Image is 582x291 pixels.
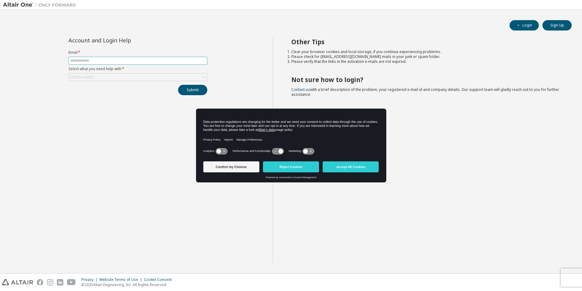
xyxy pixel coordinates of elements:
h2: Not sure how to login? [291,76,561,84]
button: Submit [178,85,207,95]
button: Sign Up [542,20,572,31]
h2: Other Tips [291,38,561,46]
div: Click to select [69,74,207,81]
p: © 2025 Altair Engineering, Inc. All Rights Reserved. [81,282,175,287]
li: Please check for [EMAIL_ADDRESS][DOMAIN_NAME] mails in your junk or spam folder. [291,54,561,59]
div: Website Terms of Use [99,277,144,282]
label: Select what you need help with [68,66,207,71]
a: Contact us [291,87,310,92]
img: youtube.svg [67,279,76,286]
img: altair_logo.svg [2,279,33,286]
img: instagram.svg [47,279,53,286]
div: Privacy [81,277,99,282]
div: Account and Login Help [68,38,180,43]
button: Login [510,20,539,31]
img: linkedin.svg [57,279,63,286]
div: Cookie Consent [144,277,175,282]
img: Altair One [3,2,79,8]
img: facebook.svg [37,279,43,286]
li: Clear your browser cookies and local storage, if you continue experiencing problems. [291,49,561,54]
label: Email [68,50,207,55]
li: Please verify that the links in the activation e-mails are not expired. [291,59,561,64]
div: Click to select [70,75,94,80]
span: with a brief description of the problem, your registered e-mail id and company details. Our suppo... [291,87,559,97]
